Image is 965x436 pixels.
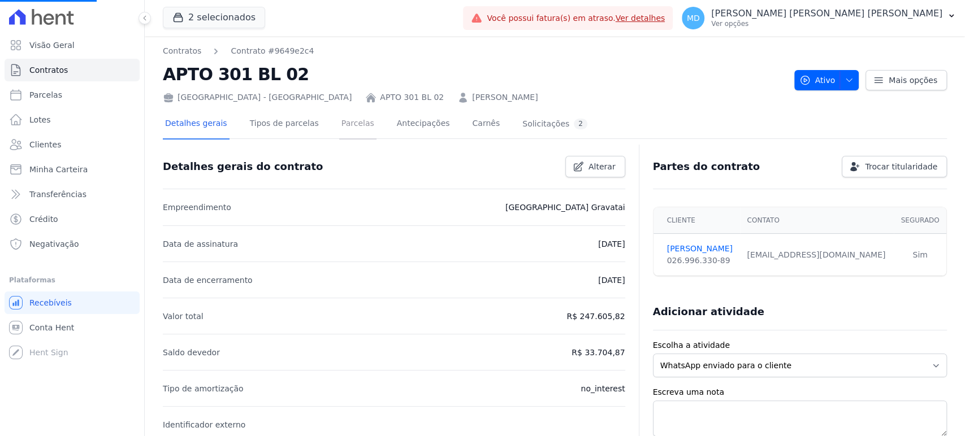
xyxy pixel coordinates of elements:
[667,255,734,267] div: 026.996.330-89
[163,273,253,287] p: Data de encerramento
[5,34,140,56] a: Visão Geral
[29,213,58,225] span: Crédito
[163,91,352,103] div: [GEOGRAPHIC_DATA] - [GEOGRAPHIC_DATA]
[566,309,625,323] p: R$ 247.605,82
[747,249,887,261] div: [EMAIL_ADDRESS][DOMAIN_NAME]
[339,110,377,139] a: Parcelas
[5,183,140,206] a: Transferências
[163,7,265,28] button: 2 selecionados
[5,233,140,255] a: Negativação
[5,291,140,314] a: Recebíveis
[794,70,859,90] button: Ativo
[653,305,764,319] h3: Adicionar atividade
[654,207,741,234] th: Cliente
[5,108,140,131] a: Lotes
[894,207,946,234] th: Segurado
[673,2,965,34] button: MD [PERSON_NAME] [PERSON_NAME] [PERSON_NAME] Ver opções
[472,91,538,103] a: [PERSON_NAME]
[572,346,625,359] p: R$ 33.704,87
[565,156,625,177] a: Alterar
[163,309,204,323] p: Valor total
[711,8,942,19] p: [PERSON_NAME] [PERSON_NAME] [PERSON_NAME]
[5,84,140,106] a: Parcelas
[395,110,452,139] a: Antecipações
[889,75,937,86] span: Mais opções
[248,110,321,139] a: Tipos de parcelas
[5,133,140,156] a: Clientes
[163,110,230,139] a: Detalhes gerais
[163,160,323,173] h3: Detalhes gerais do contrato
[163,418,245,431] p: Identificador externo
[653,160,760,173] h3: Partes do contrato
[667,243,734,255] a: [PERSON_NAME]
[163,45,785,57] nav: Breadcrumb
[29,114,51,125] span: Lotes
[5,316,140,339] a: Conta Hent
[487,12,665,24] span: Você possui fatura(s) em atraso.
[5,208,140,230] a: Crédito
[29,322,74,333] span: Conta Hent
[5,59,140,81] a: Contratos
[29,238,79,250] span: Negativação
[163,346,220,359] p: Saldo devedor
[29,297,72,308] span: Recebíveis
[29,139,61,150] span: Clientes
[842,156,947,177] a: Trocar titularidade
[5,158,140,181] a: Minha Carteira
[616,14,665,23] a: Ver detalhes
[799,70,836,90] span: Ativo
[163,62,785,87] h2: APTO 301 BL 02
[598,237,625,251] p: [DATE]
[163,200,231,214] p: Empreendimento
[231,45,314,57] a: Contrato #9649e2c4
[711,19,942,28] p: Ver opções
[653,386,947,398] label: Escreva uma nota
[505,200,625,214] p: [GEOGRAPHIC_DATA] Gravatai
[581,382,625,395] p: no_interest
[588,161,616,172] span: Alterar
[29,164,88,175] span: Minha Carteira
[865,161,937,172] span: Trocar titularidade
[598,273,625,287] p: [DATE]
[522,119,587,129] div: Solicitações
[470,110,502,139] a: Carnês
[380,91,444,103] a: APTO 301 BL 02
[29,89,62,101] span: Parcelas
[740,207,894,234] th: Contato
[9,273,135,287] div: Plataformas
[687,14,700,22] span: MD
[894,234,946,276] td: Sim
[163,382,244,395] p: Tipo de amortização
[29,189,86,200] span: Transferências
[163,45,314,57] nav: Breadcrumb
[520,110,590,139] a: Solicitações2
[29,40,75,51] span: Visão Geral
[866,70,947,90] a: Mais opções
[29,64,68,76] span: Contratos
[163,45,201,57] a: Contratos
[163,237,238,251] p: Data de assinatura
[653,339,947,351] label: Escolha a atividade
[574,119,587,129] div: 2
